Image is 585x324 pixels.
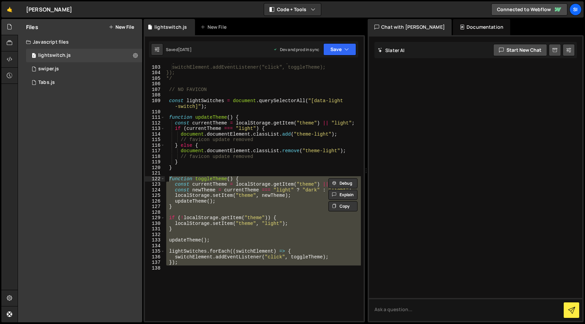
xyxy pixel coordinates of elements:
[32,53,36,59] span: 1
[145,98,165,109] div: 109
[328,201,357,211] button: Copy
[145,210,165,215] div: 128
[145,237,165,243] div: 133
[145,115,165,120] div: 111
[26,76,142,89] div: 12705/31853.js
[378,47,405,53] h2: Slater AI
[145,143,165,148] div: 116
[145,76,165,82] div: 105
[328,178,357,188] button: Debug
[145,87,165,93] div: 107
[38,52,71,59] div: lightswitch.js
[1,1,18,18] a: 🤙
[145,120,165,126] div: 112
[145,187,165,193] div: 124
[166,47,192,52] div: Saved
[145,260,165,265] div: 137
[145,204,165,210] div: 127
[145,92,165,98] div: 108
[145,81,165,87] div: 106
[26,23,38,31] h2: Files
[145,232,165,238] div: 132
[145,265,165,271] div: 138
[493,44,547,56] button: Start new chat
[178,47,192,52] div: [DATE]
[569,3,582,16] a: SI
[145,65,165,70] div: 103
[145,126,165,132] div: 113
[145,154,165,160] div: 118
[145,132,165,137] div: 114
[145,137,165,143] div: 115
[38,66,59,72] div: swiper.js
[145,70,165,76] div: 104
[491,3,567,16] a: Connected to Webflow
[145,221,165,227] div: 130
[26,62,142,76] div: 12705/31066.js
[109,24,134,30] button: New File
[26,5,72,14] div: [PERSON_NAME]
[273,47,319,52] div: Dev and prod in sync
[145,193,165,199] div: 125
[145,243,165,249] div: 134
[145,182,165,187] div: 123
[145,148,165,154] div: 117
[38,79,55,86] div: Tabs.js
[145,226,165,232] div: 131
[145,109,165,115] div: 110
[26,49,142,62] div: 12705/31852.js
[328,190,357,200] button: Explain
[453,19,510,35] div: Documentation
[145,176,165,182] div: 122
[145,215,165,221] div: 129
[264,3,321,16] button: Code + Tools
[323,43,356,55] button: Save
[18,35,142,49] div: Javascript files
[145,249,165,254] div: 135
[145,254,165,260] div: 136
[368,19,452,35] div: Chat with [PERSON_NAME]
[154,24,187,30] div: lightswitch.js
[145,199,165,204] div: 126
[145,170,165,176] div: 121
[145,165,165,171] div: 120
[145,159,165,165] div: 119
[200,24,229,30] div: New File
